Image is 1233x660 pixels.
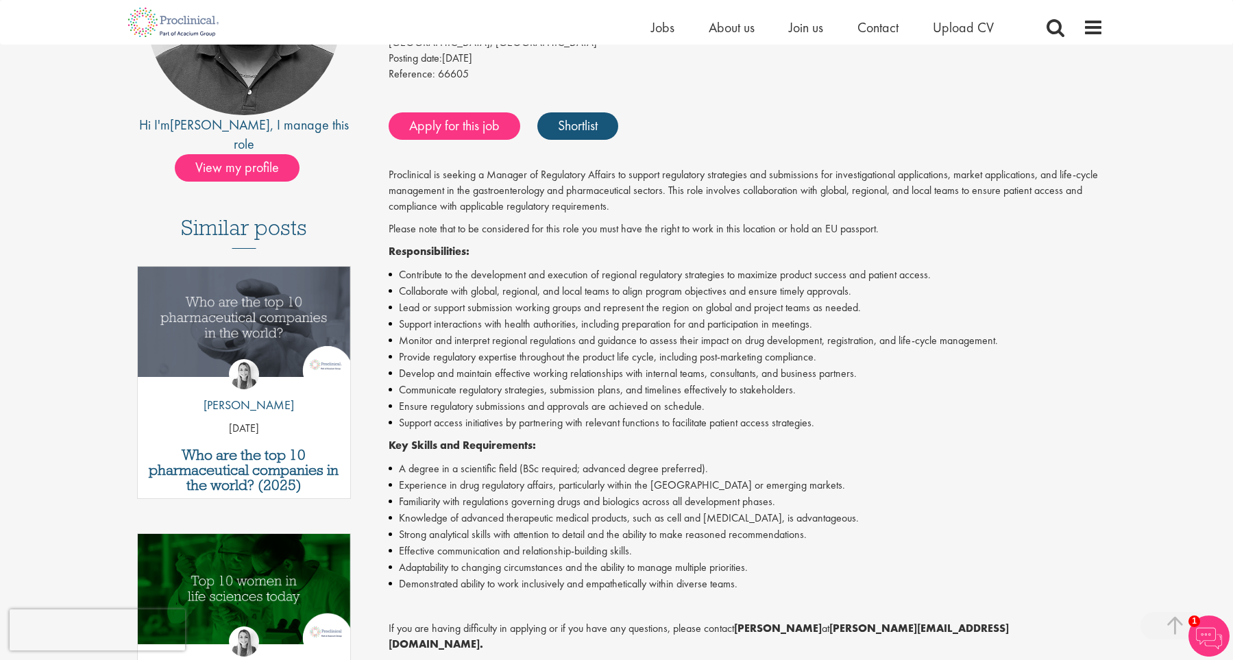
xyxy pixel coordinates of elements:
strong: [PERSON_NAME][EMAIL_ADDRESS][DOMAIN_NAME]. [389,621,1009,651]
a: Hannah Burke [PERSON_NAME] [193,359,294,421]
span: 1 [1188,615,1200,627]
li: Strong analytical skills with attention to detail and the ability to make reasoned recommendations. [389,526,1103,543]
iframe: reCAPTCHA [10,609,185,650]
label: Reference: [389,66,435,82]
div: Hi I'm , I manage this role [130,115,358,154]
li: Collaborate with global, regional, and local teams to align program objectives and ensure timely ... [389,283,1103,300]
img: Hannah Burke [229,626,259,657]
li: Experience in drug regulatory affairs, particularly within the [GEOGRAPHIC_DATA] or emerging mark... [389,477,1103,493]
a: Join us [789,19,823,36]
span: Posting date: [389,51,442,65]
li: Monitor and interpret regional regulations and guidance to assess their impact on drug developmen... [389,332,1103,349]
p: If you are having difficulty in applying or if you have any questions, please contact at [389,621,1103,652]
img: Chatbot [1188,615,1230,657]
li: Lead or support submission working groups and represent the region on global and project teams as... [389,300,1103,316]
a: [PERSON_NAME] [170,116,270,134]
a: Jobs [651,19,674,36]
img: Top 10 pharmaceutical companies in the world 2025 [138,267,351,377]
li: Communicate regulatory strategies, submission plans, and timelines effectively to stakeholders. [389,382,1103,398]
img: Hannah Burke [229,359,259,389]
li: Support access initiatives by partnering with relevant functions to facilitate patient access str... [389,415,1103,431]
p: [PERSON_NAME] [193,396,294,414]
strong: [PERSON_NAME] [734,621,822,635]
a: View my profile [175,157,313,175]
li: Provide regulatory expertise throughout the product life cycle, including post-marketing compliance. [389,349,1103,365]
a: Contact [857,19,899,36]
li: Develop and maintain effective working relationships with internal teams, consultants, and busine... [389,365,1103,382]
span: 66605 [438,66,469,81]
a: Who are the top 10 pharmaceutical companies in the world? (2025) [145,448,344,493]
p: Please note that to be considered for this role you must have the right to work in this location ... [389,221,1103,237]
a: About us [709,19,755,36]
strong: Responsibilities: [389,244,469,258]
a: Upload CV [933,19,994,36]
li: Ensure regulatory submissions and approvals are achieved on schedule. [389,398,1103,415]
a: Link to a post [138,267,351,388]
p: Proclinical is seeking a Manager of Regulatory Affairs to support regulatory strategies and submi... [389,167,1103,215]
li: Effective communication and relationship-building skills. [389,543,1103,559]
li: Knowledge of advanced therapeutic medical products, such as cell and [MEDICAL_DATA], is advantage... [389,510,1103,526]
p: [DATE] [138,421,351,437]
li: Adaptability to changing circumstances and the ability to manage multiple priorities. [389,559,1103,576]
div: [DATE] [389,51,1103,66]
li: Familiarity with regulations governing drugs and biologics across all development phases. [389,493,1103,510]
li: Demonstrated ability to work inclusively and empathetically within diverse teams. [389,576,1103,592]
span: View my profile [175,154,300,182]
li: A degree in a scientific field (BSc required; advanced degree preferred). [389,461,1103,477]
a: Shortlist [537,112,618,140]
li: Contribute to the development and execution of regional regulatory strategies to maximize product... [389,267,1103,283]
strong: Key Skills and Requirements: [389,438,536,452]
h3: Similar posts [181,216,307,249]
img: Top 10 women in life sciences today [138,534,351,644]
a: Apply for this job [389,112,520,140]
li: Support interactions with health authorities, including preparation for and participation in meet... [389,316,1103,332]
a: Link to a post [138,534,351,655]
